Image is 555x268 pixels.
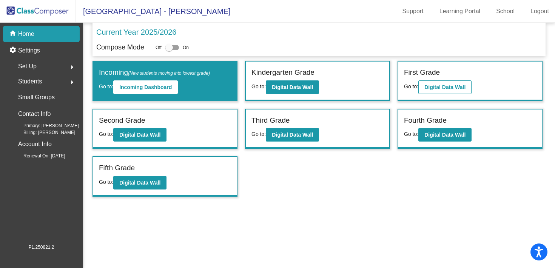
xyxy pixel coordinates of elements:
[272,84,313,90] b: Digital Data Wall
[99,163,135,174] label: Fifth Grade
[266,80,319,94] button: Digital Data Wall
[396,5,430,17] a: Support
[11,152,65,159] span: Renewal On: [DATE]
[18,139,52,149] p: Account Info
[99,115,145,126] label: Second Grade
[18,76,42,87] span: Students
[424,84,466,90] b: Digital Data Wall
[18,92,55,103] p: Small Groups
[266,128,319,142] button: Digital Data Wall
[76,5,230,17] span: [GEOGRAPHIC_DATA] - [PERSON_NAME]
[251,115,290,126] label: Third Grade
[18,29,34,39] p: Home
[128,71,210,76] span: (New students moving into lowest grade)
[68,78,77,87] mat-icon: arrow_right
[251,67,314,78] label: Kindergarten Grade
[404,83,418,89] span: Go to:
[18,61,37,72] span: Set Up
[99,131,113,137] span: Go to:
[156,44,162,51] span: Off
[119,132,160,138] b: Digital Data Wall
[490,5,521,17] a: School
[524,5,555,17] a: Logout
[18,109,51,119] p: Contact Info
[404,67,440,78] label: First Grade
[113,128,166,142] button: Digital Data Wall
[424,132,466,138] b: Digital Data Wall
[404,115,447,126] label: Fourth Grade
[11,122,79,129] span: Primary: [PERSON_NAME]
[404,131,418,137] span: Go to:
[68,63,77,72] mat-icon: arrow_right
[113,80,178,94] button: Incoming Dashboard
[18,46,40,55] p: Settings
[9,46,18,55] mat-icon: settings
[113,176,166,189] button: Digital Data Wall
[119,180,160,186] b: Digital Data Wall
[119,84,172,90] b: Incoming Dashboard
[272,132,313,138] b: Digital Data Wall
[9,29,18,39] mat-icon: home
[433,5,487,17] a: Learning Portal
[11,129,75,136] span: Billing: [PERSON_NAME]
[251,83,266,89] span: Go to:
[418,80,472,94] button: Digital Data Wall
[99,179,113,185] span: Go to:
[99,83,113,89] span: Go to:
[183,44,189,51] span: On
[251,131,266,137] span: Go to:
[96,26,176,38] p: Current Year 2025/2026
[96,42,144,52] p: Compose Mode
[99,67,210,78] label: Incoming
[418,128,472,142] button: Digital Data Wall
